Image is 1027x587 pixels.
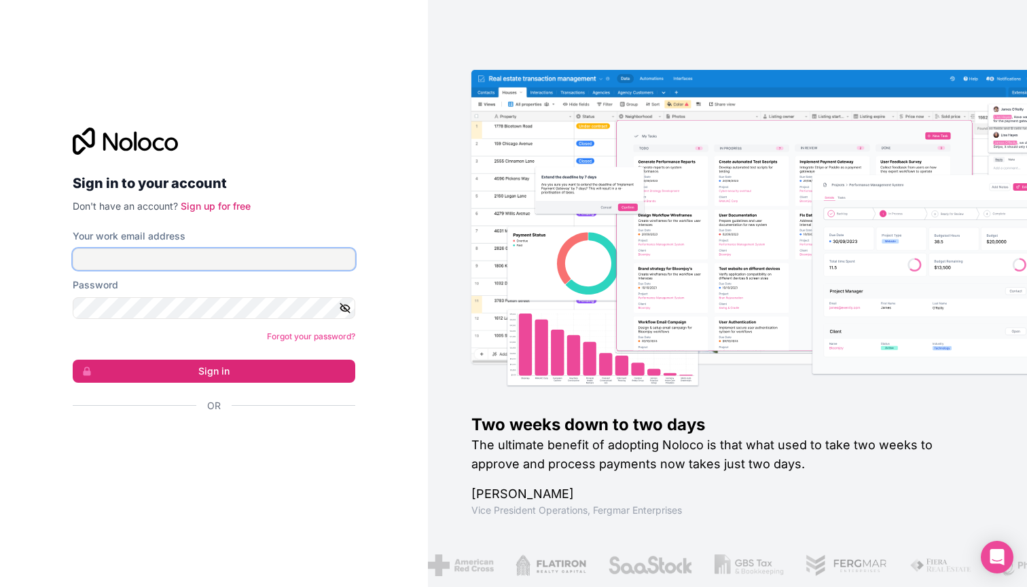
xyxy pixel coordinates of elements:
[207,399,221,413] span: Or
[471,414,984,436] h1: Two weeks down to two days
[909,554,973,576] img: /assets/fiera-fwj2N5v4.png
[515,554,585,576] img: /assets/flatiron-C8eUkumj.png
[73,360,355,383] button: Sign in
[73,278,118,292] label: Password
[981,541,1013,573] div: Open Intercom Messenger
[73,428,344,457] div: Sign in with Google. Opens in new tab
[714,554,783,576] img: /assets/gbstax-C-GtDUiK.png
[471,485,984,504] h1: [PERSON_NAME]
[73,297,355,319] input: Password
[73,171,355,195] h2: Sign in to your account
[267,331,355,341] a: Forgot your password?
[66,428,351,457] iframe: Sign in with Google Button
[73,248,355,270] input: Email address
[607,554,692,576] img: /assets/saastock-C6Zbiodz.png
[427,554,493,576] img: /assets/american-red-cross-BAupjrZR.png
[73,229,185,243] label: Your work email address
[73,200,178,212] span: Don't have an account?
[804,554,887,576] img: /assets/fergmar-CudnrXN5.png
[471,504,984,517] h1: Vice President Operations , Fergmar Enterprises
[471,436,984,474] h2: The ultimate benefit of adopting Noloco is that what used to take two weeks to approve and proces...
[181,200,251,212] a: Sign up for free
